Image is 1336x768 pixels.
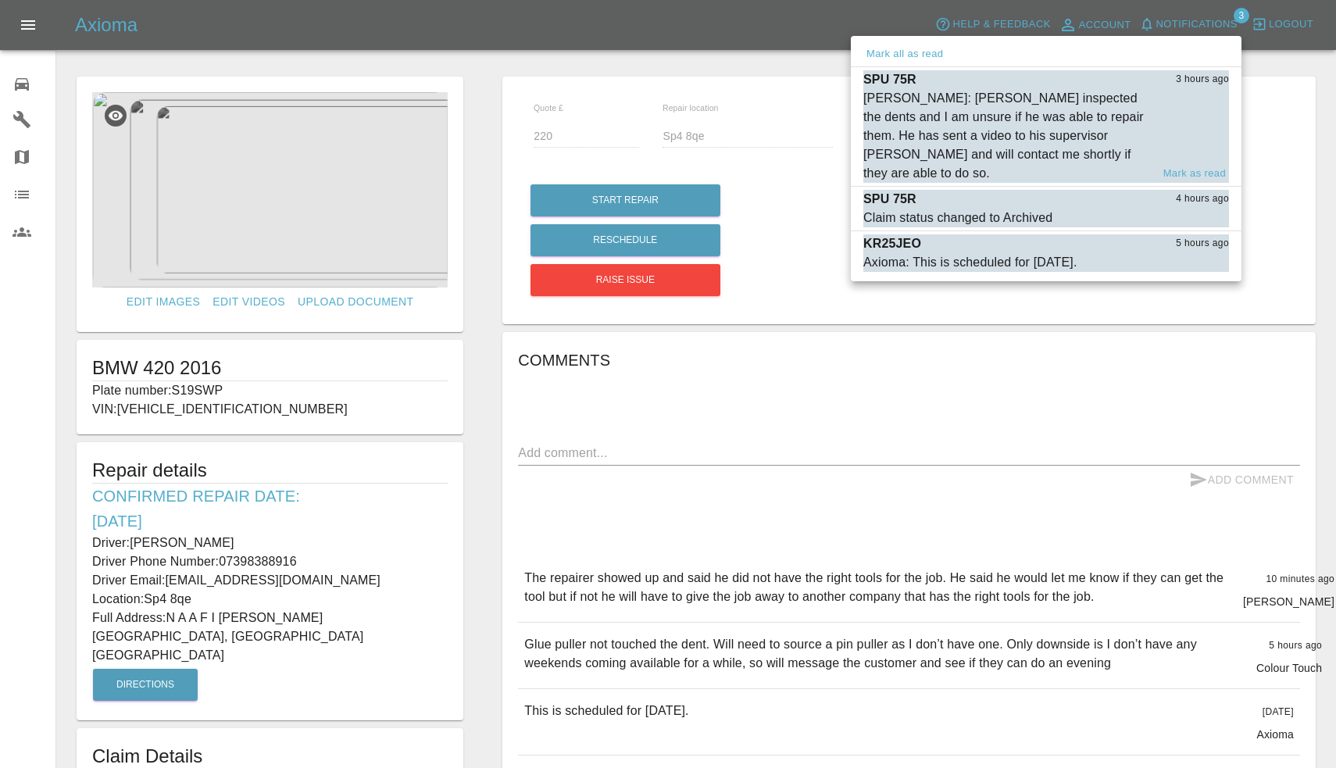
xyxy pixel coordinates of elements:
[863,190,916,209] p: SPU 75R
[1160,165,1229,183] button: Mark as read
[863,209,1052,227] div: Claim status changed to Archived
[863,45,946,63] button: Mark all as read
[863,70,916,89] p: SPU 75R
[863,89,1151,183] div: [PERSON_NAME]: [PERSON_NAME] inspected the dents and I am unsure if he was able to repair them. H...
[863,253,1077,272] div: Axioma: This is scheduled for [DATE].
[1176,191,1229,207] span: 4 hours ago
[1176,236,1229,252] span: 5 hours ago
[863,234,921,253] p: KR25JEO
[1176,72,1229,88] span: 3 hours ago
